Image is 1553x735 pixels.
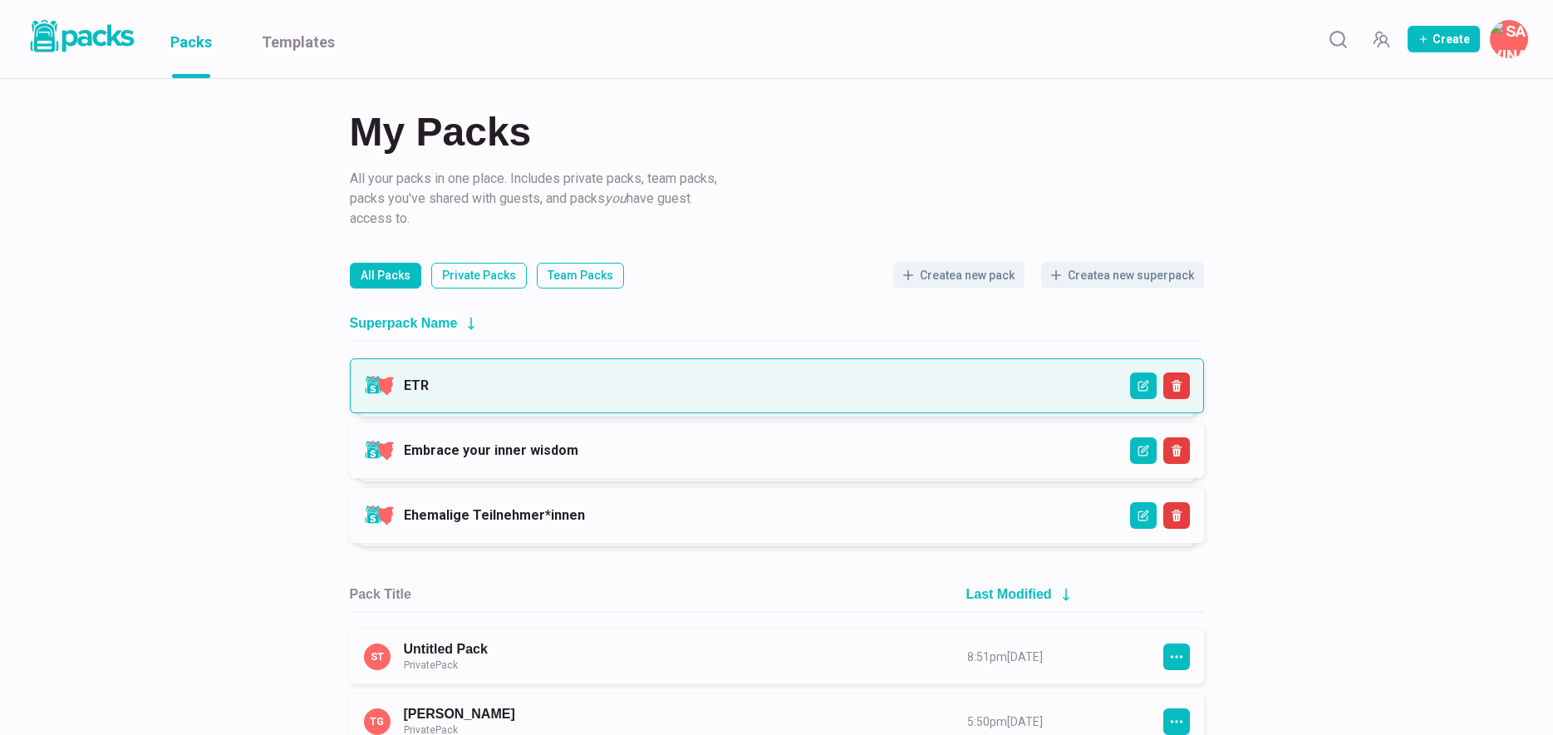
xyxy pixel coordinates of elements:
h2: My Packs [350,112,1204,152]
i: you [605,190,627,206]
button: Edit [1130,437,1157,464]
h2: Superpack Name [350,315,458,331]
button: Create Pack [1408,26,1480,52]
button: Search [1321,22,1354,56]
p: Team Packs [548,267,613,284]
a: Packs logo [25,17,137,62]
h2: Pack Title [350,586,411,602]
button: Edit [1130,502,1157,529]
button: Createa new superpack [1041,262,1204,289]
p: Private Packs [442,267,516,284]
h2: Last Modified [966,586,1052,602]
button: Createa new pack [893,262,1025,289]
img: Packs logo [25,17,137,56]
p: All Packs [361,267,410,284]
button: Delete Superpack [1163,372,1190,399]
p: All your packs in one place. Includes private packs, team packs, packs you've shared with guests,... [350,169,724,229]
button: Manage Team Invites [1364,22,1398,56]
button: Edit [1130,372,1157,399]
button: Delete Superpack [1163,502,1190,529]
button: Delete Superpack [1163,437,1190,464]
button: Savina Tilmann [1490,20,1528,58]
